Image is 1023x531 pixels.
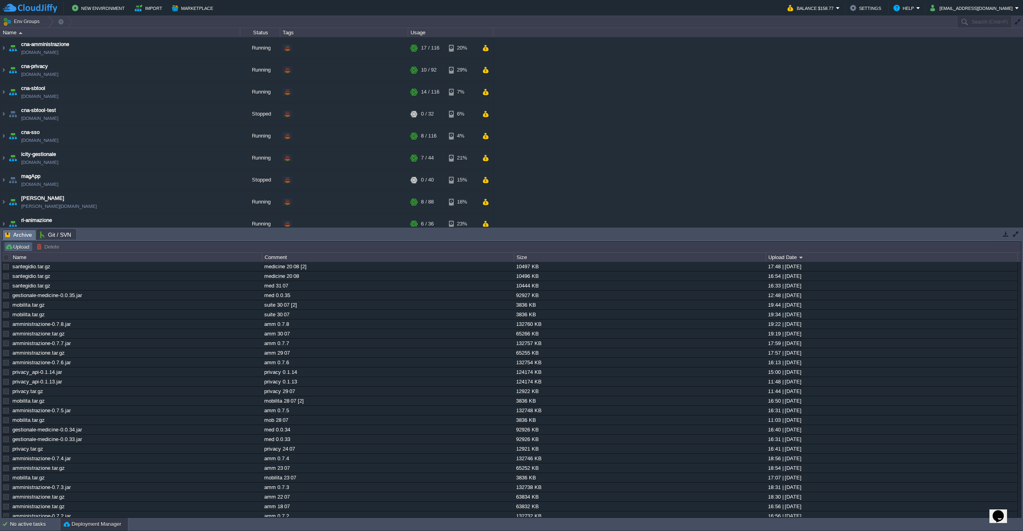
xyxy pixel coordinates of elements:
div: 10497 KB [514,262,765,271]
div: 132754 KB [514,358,765,367]
a: gestionale-medicine-0.0.34.jar [12,427,82,433]
div: 0 / 40 [421,169,434,191]
a: cna-sbtool-test [21,106,56,114]
div: 124174 KB [514,367,765,377]
a: amministrazione-0.7.6.jar [12,359,71,365]
div: 16:50 | [DATE] [766,396,1017,405]
div: amm 0.7.8 [262,319,513,329]
a: [PERSON_NAME][DOMAIN_NAME] [21,202,97,210]
div: 16:31 | [DATE] [766,435,1017,444]
img: AMDAwAAAACH5BAEAAAAALAAAAAABAAEAAAICRAEAOw== [0,103,7,125]
div: 8 / 116 [421,125,437,147]
img: AMDAwAAAACH5BAEAAAAALAAAAAABAAEAAAICRAEAOw== [0,59,7,81]
img: AMDAwAAAACH5BAEAAAAALAAAAAABAAEAAAICRAEAOw== [0,169,7,191]
div: 16:41 | [DATE] [766,444,1017,453]
div: Stopped [240,103,280,125]
img: AMDAwAAAACH5BAEAAAAALAAAAAABAAEAAAICRAEAOw== [7,191,18,213]
button: Delete [36,243,62,250]
a: santegidio.tar.gz [12,283,50,289]
span: cna-sso [21,128,40,136]
div: Running [240,81,280,103]
div: 10444 KB [514,281,765,290]
div: 18:54 | [DATE] [766,463,1017,473]
div: 16:56 | [DATE] [766,502,1017,511]
a: gestionale-medicine-0.0.33.jar [12,436,82,442]
a: santegidio.tar.gz [12,273,50,279]
div: Name [1,28,240,37]
img: AMDAwAAAACH5BAEAAAAALAAAAAABAAEAAAICRAEAOw== [7,213,18,235]
img: CloudJiffy [3,3,57,13]
span: ri-animazione [21,216,52,224]
div: med 0.0.33 [262,435,513,444]
button: Upload [5,243,32,250]
div: Running [240,191,280,213]
div: 8 / 88 [421,191,434,213]
div: 7% [449,81,475,103]
div: 23% [449,213,475,235]
span: cna-privacy [21,62,48,70]
a: mobilita.tar.gz [12,311,45,317]
div: No active tasks [10,518,60,531]
div: 92926 KB [514,435,765,444]
div: amm 18 07 [262,502,513,511]
div: Upload Date [766,253,1017,262]
div: 14 / 116 [421,81,439,103]
div: 0 / 32 [421,103,434,125]
div: Comment [263,253,514,262]
div: Tags [281,28,408,37]
div: mobilita 28 07 [2] [262,396,513,405]
div: amm 0.7.7 [262,339,513,348]
div: Usage [409,28,493,37]
a: amministrazione-0.7.7.jar [12,340,71,346]
div: 65266 KB [514,329,765,338]
div: 7 / 44 [421,147,434,169]
div: 16:56 | [DATE] [766,511,1017,521]
div: privacy 24 07 [262,444,513,453]
div: 15:00 | [DATE] [766,367,1017,377]
button: Marketplace [172,3,215,13]
a: amministrazione.tar.gz [12,494,65,500]
img: AMDAwAAAACH5BAEAAAAALAAAAAABAAEAAAICRAEAOw== [0,37,7,59]
div: 21% [449,147,475,169]
button: Import [135,3,165,13]
div: suite 30 07 [262,310,513,319]
a: amministrazione.tar.gz [12,331,65,337]
div: 92927 KB [514,291,765,300]
div: Stopped [240,169,280,191]
img: AMDAwAAAACH5BAEAAAAALAAAAAABAAEAAAICRAEAOw== [19,32,22,34]
div: 16:33 | [DATE] [766,281,1017,290]
img: AMDAwAAAACH5BAEAAAAALAAAAAABAAEAAAICRAEAOw== [0,191,7,213]
img: AMDAwAAAACH5BAEAAAAALAAAAAABAAEAAAICRAEAOw== [7,59,18,81]
div: Running [240,213,280,235]
a: amministrazione-0.7.4.jar [12,455,71,461]
img: AMDAwAAAACH5BAEAAAAALAAAAAABAAEAAAICRAEAOw== [0,81,7,103]
a: mobilita.tar.gz [12,398,45,404]
div: medicine 20 08 [2] [262,262,513,271]
div: 132738 KB [514,483,765,492]
div: 12922 KB [514,387,765,396]
div: med 31 07 [262,281,513,290]
a: cna-amministrazione [21,40,69,48]
div: 12:48 | [DATE] [766,291,1017,300]
a: magApp [21,172,40,180]
div: 6 / 36 [421,213,434,235]
img: AMDAwAAAACH5BAEAAAAALAAAAAABAAEAAAICRAEAOw== [7,103,18,125]
div: 3836 KB [514,473,765,482]
a: amministrazione-0.7.2.jar [12,513,71,519]
div: 17:07 | [DATE] [766,473,1017,482]
a: amministrazione-0.7.3.jar [12,484,71,490]
div: 65255 KB [514,348,765,357]
iframe: chat widget [989,499,1015,523]
a: icity-gestionale [21,150,56,158]
a: amministrazione-0.7.8.jar [12,321,71,327]
img: AMDAwAAAACH5BAEAAAAALAAAAAABAAEAAAICRAEAOw== [7,125,18,147]
img: AMDAwAAAACH5BAEAAAAALAAAAAABAAEAAAICRAEAOw== [7,37,18,59]
a: privacy_api-0.1.14.jar [12,369,62,375]
a: [DOMAIN_NAME] [21,92,58,100]
button: Deployment Manager [64,520,121,528]
div: 92926 KB [514,425,765,434]
div: 3836 KB [514,300,765,309]
span: cna-sbtool [21,84,45,92]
